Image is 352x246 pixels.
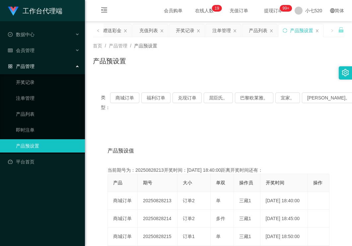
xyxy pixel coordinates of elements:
[160,29,164,33] i: 图标： 关闭
[330,8,335,13] i: 图标： global
[235,92,273,103] button: 巴黎欧莱雅。
[8,8,62,13] a: 工作台代理端
[16,32,35,37] font: 数据中心
[101,92,110,112] span: 类型：
[107,147,134,155] span: 产品预设值
[212,5,222,12] sup: 19
[196,29,200,33] i: 图标： 关闭
[260,210,308,228] td: [DATE] 18:45:00
[93,56,126,66] h1: 产品预设置
[283,28,287,33] i: 图标： 同步
[290,24,313,37] div: 产品预设置
[134,43,157,48] span: 产品预设置
[109,43,127,48] span: 产品管理
[216,234,221,239] span: 单
[108,210,138,228] td: 商城订单
[97,29,100,32] i: 图标：左
[141,92,171,103] button: 福利订单
[215,5,217,12] p: 1
[16,64,35,69] font: 产品管理
[108,228,138,246] td: 商城订单
[330,29,334,32] i: 图标： 右
[176,24,194,37] div: 开奖记录
[130,43,131,48] span: /
[234,228,260,246] td: 三藏1
[260,192,308,210] td: [DATE] 18:40:00
[138,228,177,246] td: 20250828215
[269,29,273,33] i: 图标： 关闭
[239,180,253,185] span: 操作员
[249,24,267,37] div: 产品列表
[204,92,233,103] button: 屈臣氏。
[233,29,237,33] i: 图标： 关闭
[338,27,344,33] i: 图标： 解锁
[8,48,13,53] i: 图标： table
[183,234,195,239] span: 订单1
[8,155,80,168] a: 图标： 仪表板平台首页
[110,92,139,103] button: 商城订单
[266,180,284,185] span: 开奖时间
[103,24,121,37] div: 赠送彩金
[230,8,248,13] font: 充值订单
[280,5,292,12] sup: 1002
[16,123,80,137] a: 即时注单
[183,198,195,203] span: 订单2
[217,5,219,12] p: 9
[93,0,115,22] i: 图标： menu-fold
[138,210,177,228] td: 20250828214
[216,180,225,185] span: 单双
[313,180,322,185] span: 操作
[16,76,80,89] a: 开奖记录
[216,216,225,221] span: 多件
[173,92,202,103] button: 兑现订单
[342,69,349,76] i: 图标： 设置
[123,29,127,33] i: 图标： 关闭
[108,192,138,210] td: 商城订单
[16,48,35,53] font: 会员管理
[8,32,13,37] i: 图标： check-circle-o
[8,7,19,16] img: logo.9652507e.png
[183,180,192,185] span: 大小
[216,198,221,203] span: 单
[107,167,329,174] div: 当前期号为：20250828213开奖时间：[DATE] 18:40:00距离开奖时间还有：
[16,107,80,121] a: 产品列表
[143,180,152,185] span: 期号
[105,43,106,48] span: /
[8,64,13,69] i: 图标： AppStore-O
[234,210,260,228] td: 三藏1
[315,29,319,33] i: 图标： 关闭
[93,43,102,48] span: 首页
[335,8,344,13] font: 简体
[264,8,283,13] font: 提现订单
[195,8,214,13] font: 在线人数
[138,192,177,210] td: 20250828213
[183,216,195,221] span: 订单2
[113,180,122,185] span: 产品
[234,192,260,210] td: 三藏1
[275,92,300,103] button: 宜家。
[212,24,231,37] div: 注单管理
[16,92,80,105] a: 注单管理
[139,24,158,37] div: 充值列表
[23,0,62,22] h1: 工作台代理端
[16,139,80,153] a: 产品预设置
[260,228,308,246] td: [DATE] 18:50:00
